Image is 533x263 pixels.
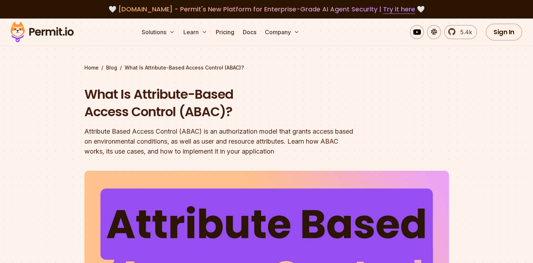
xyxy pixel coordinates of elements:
[17,4,516,14] div: 🤍 🤍
[262,25,302,39] button: Company
[84,64,99,71] a: Home
[181,25,210,39] button: Learn
[7,20,77,44] img: Permit logo
[118,5,415,14] span: [DOMAIN_NAME] - Permit's New Platform for Enterprise-Grade AI Agent Security |
[139,25,178,39] button: Solutions
[383,5,415,14] a: Try it here
[213,25,237,39] a: Pricing
[486,24,522,41] a: Sign In
[84,86,358,121] h1: What Is Attribute-Based Access Control (ABAC)?
[456,28,472,36] span: 5.4k
[444,25,477,39] a: 5.4k
[84,127,358,156] div: Attribute Based Access Control (ABAC) is an authorization model that grants access based on envir...
[240,25,259,39] a: Docs
[106,64,117,71] a: Blog
[84,64,449,71] div: / /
